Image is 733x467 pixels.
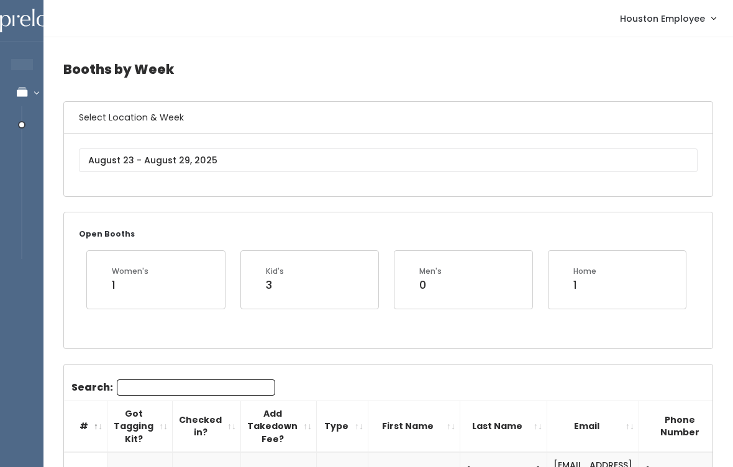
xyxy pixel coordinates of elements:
th: First Name: activate to sort column ascending [368,401,460,452]
th: Got Tagging Kit?: activate to sort column ascending [107,401,173,452]
div: Kid's [266,266,284,277]
th: Add Takedown Fee?: activate to sort column ascending [241,401,317,452]
a: Houston Employee [608,5,728,32]
th: Phone Number: activate to sort column ascending [639,401,733,452]
span: Houston Employee [620,12,705,25]
label: Search: [71,379,275,396]
div: Men's [419,266,442,277]
th: Last Name: activate to sort column ascending [460,401,547,452]
th: Email: activate to sort column ascending [547,401,639,452]
h4: Booths by Week [63,52,713,86]
th: #: activate to sort column descending [64,401,107,452]
th: Type: activate to sort column ascending [317,401,368,452]
th: Checked in?: activate to sort column ascending [173,401,241,452]
input: August 23 - August 29, 2025 [79,148,698,172]
div: 3 [266,277,284,293]
input: Search: [117,379,275,396]
div: Home [573,266,596,277]
div: 1 [573,277,596,293]
div: Women's [112,266,148,277]
h6: Select Location & Week [64,102,713,134]
div: 0 [419,277,442,293]
div: 1 [112,277,148,293]
small: Open Booths [79,229,135,239]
